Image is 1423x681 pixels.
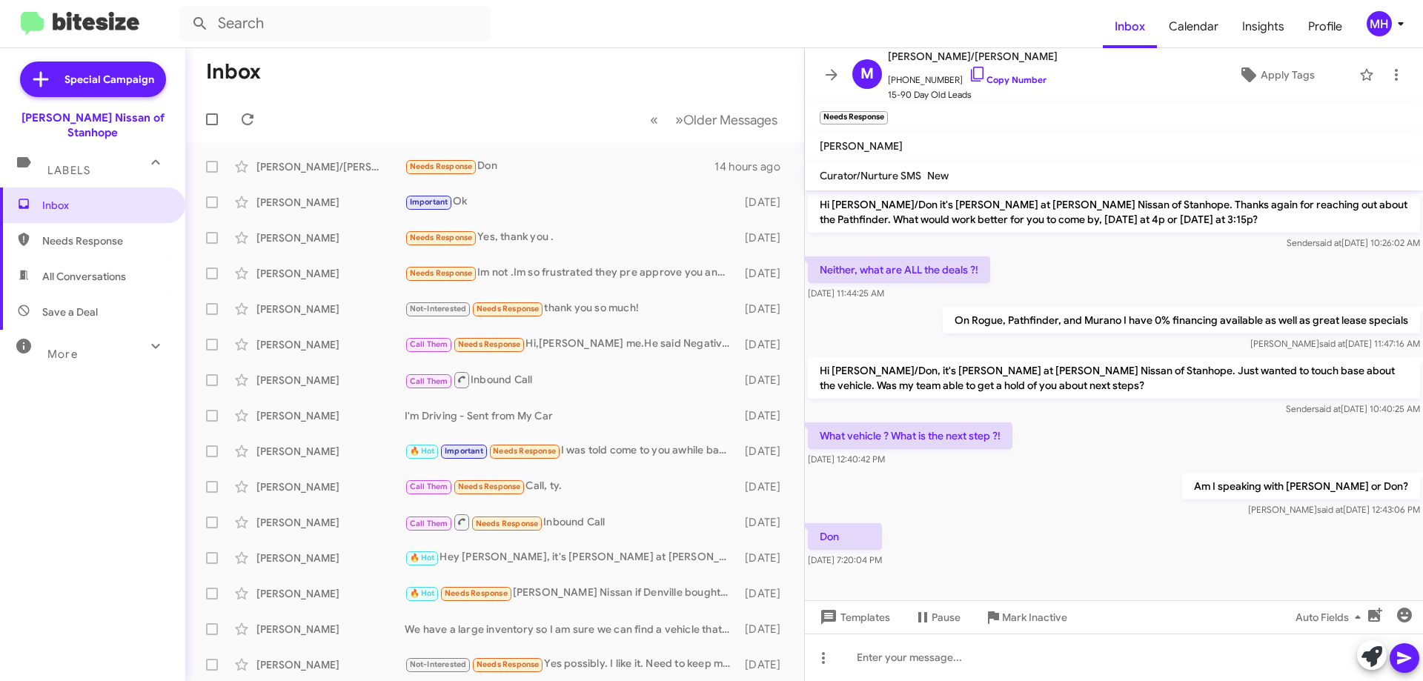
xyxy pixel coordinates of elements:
[64,72,154,87] span: Special Campaign
[256,302,405,316] div: [PERSON_NAME]
[820,139,903,153] span: [PERSON_NAME]
[256,551,405,565] div: [PERSON_NAME]
[737,622,792,637] div: [DATE]
[1103,5,1157,48] a: Inbox
[476,519,539,528] span: Needs Response
[42,305,98,319] span: Save a Deal
[650,110,658,129] span: «
[410,553,435,562] span: 🔥 Hot
[256,373,405,388] div: [PERSON_NAME]
[493,446,556,456] span: Needs Response
[737,195,792,210] div: [DATE]
[256,195,405,210] div: [PERSON_NAME]
[737,337,792,352] div: [DATE]
[737,266,792,281] div: [DATE]
[737,515,792,530] div: [DATE]
[1261,62,1315,88] span: Apply Tags
[737,408,792,423] div: [DATE]
[179,6,491,41] input: Search
[932,604,961,631] span: Pause
[737,302,792,316] div: [DATE]
[642,104,786,135] nav: Page navigation example
[256,515,405,530] div: [PERSON_NAME]
[808,256,990,283] p: Neither, what are ALL the deals ?!
[42,269,126,284] span: All Conversations
[477,304,540,313] span: Needs Response
[888,47,1058,65] span: [PERSON_NAME]/[PERSON_NAME]
[641,104,667,135] button: Previous
[405,193,737,210] div: Ok
[808,454,885,465] span: [DATE] 12:40:42 PM
[737,551,792,565] div: [DATE]
[927,169,949,182] span: New
[737,586,792,601] div: [DATE]
[1182,473,1420,499] p: Am I speaking with [PERSON_NAME] or Don?
[256,408,405,423] div: [PERSON_NAME]
[410,339,448,349] span: Call Them
[410,446,435,456] span: 🔥 Hot
[405,585,737,602] div: [PERSON_NAME] Nissan if Denville bought the Altima and got me into a 25 pathfinder Sl Premium
[808,554,882,565] span: [DATE] 7:20:04 PM
[405,336,737,353] div: Hi,[PERSON_NAME] me.He said Negative.Thanks for text.
[405,478,737,495] div: Call, ty.
[405,158,714,175] div: Don
[1367,11,1392,36] div: MH
[1319,338,1345,349] span: said at
[42,233,168,248] span: Needs Response
[405,549,737,566] div: Hey [PERSON_NAME], it's [PERSON_NAME] at [PERSON_NAME] Nissan. Were you still searching for a Rog...
[808,523,882,550] p: Don
[888,87,1058,102] span: 15-90 Day Old Leads
[256,622,405,637] div: [PERSON_NAME]
[820,169,921,182] span: Curator/Nurture SMS
[206,60,261,84] h1: Inbox
[410,519,448,528] span: Call Them
[256,337,405,352] div: [PERSON_NAME]
[410,376,448,386] span: Call Them
[256,586,405,601] div: [PERSON_NAME]
[256,230,405,245] div: [PERSON_NAME]
[1315,403,1341,414] span: said at
[1002,604,1067,631] span: Mark Inactive
[256,266,405,281] div: [PERSON_NAME]
[969,74,1046,85] a: Copy Number
[410,482,448,491] span: Call Them
[410,588,435,598] span: 🔥 Hot
[675,110,683,129] span: »
[405,513,737,531] div: Inbound Call
[737,657,792,672] div: [DATE]
[410,304,467,313] span: Not-Interested
[458,339,521,349] span: Needs Response
[1248,504,1420,515] span: [PERSON_NAME] [DATE] 12:43:06 PM
[477,660,540,669] span: Needs Response
[410,162,473,171] span: Needs Response
[714,159,792,174] div: 14 hours ago
[737,444,792,459] div: [DATE]
[1317,504,1343,515] span: said at
[1230,5,1296,48] a: Insights
[1284,604,1379,631] button: Auto Fields
[902,604,972,631] button: Pause
[943,307,1420,333] p: On Rogue, Pathfinder, and Murano I have 0% financing available as well as great lease specials
[410,268,473,278] span: Needs Response
[410,197,448,207] span: Important
[820,111,888,124] small: Needs Response
[405,265,737,282] div: Im not .Im so frustrated they pre approve you and the banks that the dealers do business they ask...
[1316,237,1341,248] span: said at
[47,348,78,361] span: More
[410,233,473,242] span: Needs Response
[1296,604,1367,631] span: Auto Fields
[1157,5,1230,48] a: Calendar
[405,371,737,389] div: Inbound Call
[256,479,405,494] div: [PERSON_NAME]
[972,604,1079,631] button: Mark Inactive
[20,62,166,97] a: Special Campaign
[405,300,737,317] div: thank you so much!
[1296,5,1354,48] a: Profile
[458,482,521,491] span: Needs Response
[808,288,884,299] span: [DATE] 11:44:25 AM
[405,622,737,637] div: We have a large inventory so I am sure we can find a vehicle that fits your needs, when are you a...
[737,230,792,245] div: [DATE]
